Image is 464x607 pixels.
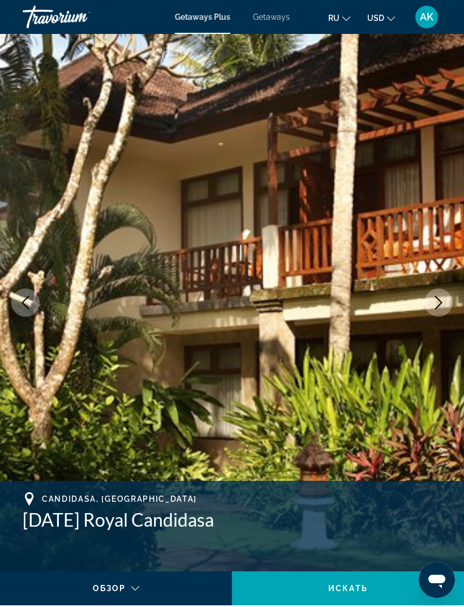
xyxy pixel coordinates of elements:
iframe: Кнопка запуска окна обмена сообщениями [419,562,455,598]
span: ru [328,14,340,23]
span: Candidasa, [GEOGRAPHIC_DATA] [42,494,197,503]
h1: [DATE] Royal Candidasa [23,509,441,531]
button: Change currency [367,10,395,26]
a: Travorium [23,2,136,32]
button: User Menu [412,5,441,29]
span: USD [367,14,384,23]
button: искать [232,571,464,605]
button: Previous image [11,289,40,317]
a: Getaways Plus [175,12,230,21]
span: искать [328,584,368,593]
a: Getaways [253,12,290,21]
span: AK [420,11,433,23]
button: Next image [424,289,453,317]
button: Change language [328,10,350,26]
